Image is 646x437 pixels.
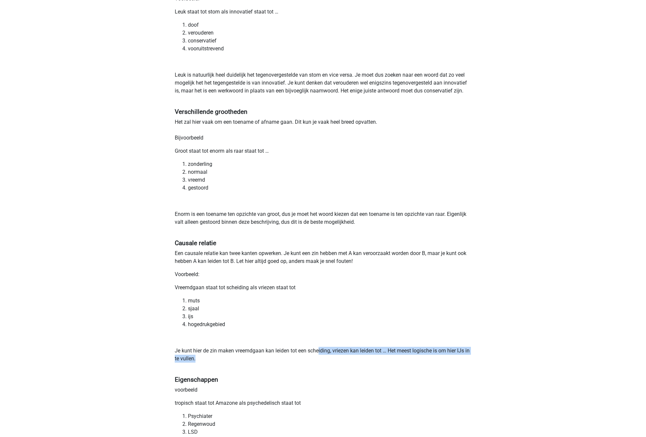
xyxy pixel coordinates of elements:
p: Een causale relatie kan twee kanten opwerken. Je kunt een zin hebben met A kan veroorzaakt worden... [175,249,472,265]
li: LSD [188,428,472,436]
li: hogedrukgebied [188,321,472,328]
li: Regenwoud [188,420,472,428]
p: Je kunt hier de zin maken vreemdgaan kan leiden tot een scheiding, vriezen kan leiden tot … Het m... [175,347,472,371]
p: Vreemdgaan staat tot scheiding als vriezen staat tot [175,284,472,292]
li: ijs [188,313,472,321]
p: Het zal hier vaak om een toename of afname gaan. Dit kun je vaak heel breed opvatten. Bijvoorbeeld [175,118,472,142]
p: Leuk is natuurlijk heel duidelijk het tegenovergestelde van stom en vice versa. Je moet dus zoeke... [175,71,472,103]
p: Enorm is een toename ten opzichte van groot, dus je moet het woord kiezen dat een toename is ten ... [175,210,472,234]
li: sjaal [188,305,472,313]
p: Voorbeeld: [175,270,472,278]
li: normaal [188,168,472,176]
li: Psychiater [188,412,472,420]
li: muts [188,297,472,305]
li: vooruitstrevend [188,45,472,53]
b: Eigenschappen [175,376,218,383]
li: vreemd [188,176,472,184]
li: verouderen [188,29,472,37]
b: Causale relatie [175,239,216,247]
li: gestoord [188,184,472,192]
b: Verschillende grootheden [175,108,247,116]
p: voorbeeld [175,386,472,394]
p: tropisch staat tot Amazone als psychedelisch staat tot [175,399,472,407]
li: conservatief [188,37,472,45]
p: Groot staat tot enorm als raar staat tot … [175,147,472,155]
p: Leuk staat tot stom als innovatief staat tot … [175,8,472,16]
li: doof [188,21,472,29]
li: zonderling [188,160,472,168]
